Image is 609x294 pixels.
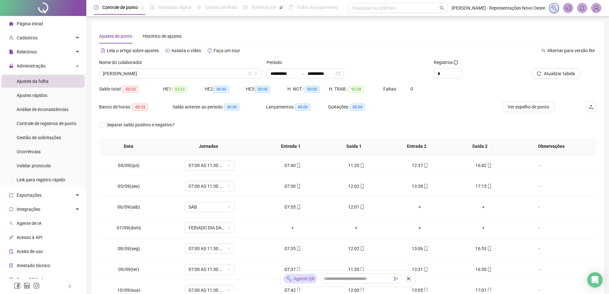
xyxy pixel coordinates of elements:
div: Saldo total: [99,85,163,93]
span: mobile [487,163,492,168]
span: 07/09(dom) [117,225,141,230]
span: Ajustes de ponto [99,34,132,39]
span: file-done [150,5,154,10]
span: 06/09(sáb) [117,204,140,210]
span: file [9,50,13,54]
span: search [440,6,444,11]
span: -00:32 [132,104,148,111]
span: 95:28 [349,86,364,93]
span: GLEICIANE SILVA DE AGUIAR [103,69,258,78]
span: 07:00 AS 11:30 AS 13:00 AS 16:30 PROMOTORES [189,265,230,274]
div: 17:15 [457,183,510,190]
div: Open Intercom Messenger [587,272,603,288]
span: FERIADO DIA DA INDEPENDÊNCIA [189,223,230,233]
span: file-text [101,48,105,53]
div: Saldo anterior ao período: [173,103,266,111]
span: export [9,193,13,197]
span: audit [9,249,13,254]
span: Exportações [17,193,42,198]
span: user-add [9,36,13,40]
span: instagram [33,282,40,289]
div: 12:00 [330,287,383,294]
span: mobile [487,246,492,251]
div: 13:06 [393,245,447,252]
span: Cadastros [17,35,37,40]
span: Registros [434,59,458,66]
div: - [520,162,558,169]
div: HE 2: [205,85,246,93]
div: 07:40 [266,162,319,169]
span: upload [589,104,594,109]
span: Integrações [17,207,40,212]
span: Link para registro rápido [17,177,65,182]
span: Painel do DP [252,5,277,10]
span: mobile [359,205,364,209]
button: Ver espelho de ponto [503,102,554,112]
span: mobile [487,288,492,292]
span: history [207,48,212,53]
span: 00:00 [305,86,320,93]
span: info-circle [454,60,458,65]
span: left [68,284,72,289]
span: dashboard [243,5,248,10]
span: mobile [423,267,428,272]
span: 0 [410,86,413,91]
div: 11:55 [330,266,383,273]
span: mobile [296,163,301,168]
span: mobile [423,246,428,251]
div: 07:42 [266,287,319,294]
span: Faltas: [383,86,398,91]
span: Relatórios [17,49,37,54]
div: 17:01 [457,287,510,294]
div: + [457,224,510,231]
div: - [520,287,558,294]
span: Folha de pagamento [297,5,338,10]
span: swap [541,48,546,53]
span: 00:00 [214,86,229,93]
span: bell [579,5,585,11]
div: 12:02 [330,183,383,190]
span: Agente de IA [17,221,42,226]
div: H. TRAB.: [329,85,383,93]
div: 13:31 [393,266,447,273]
div: - [520,224,558,231]
th: Data [99,138,158,155]
img: sparkle-icon.fc2bf0ac1784a2077858766a79e2daf3.svg [550,4,558,12]
div: - [520,266,558,273]
span: Acesso à API [17,235,43,240]
span: Análise de inconsistências [17,107,68,112]
div: Quitações: [328,103,390,111]
span: [PERSON_NAME] - Representações Novo Oeste [452,4,545,12]
span: mobile [359,267,364,272]
span: sun [197,5,201,10]
span: Controle de registros de ponto [17,121,76,126]
th: Jornadas [158,138,259,155]
span: Atestado técnico [17,263,50,268]
span: -00:32 [122,86,138,93]
span: 10/09(qua) [117,288,140,293]
div: 12:02 [330,245,383,252]
span: 00:00 [255,86,270,93]
div: - [520,183,558,190]
span: swap-right [300,71,305,76]
th: Saída 2 [448,138,511,155]
span: 05/09(sex) [118,184,140,189]
div: 07:30 [266,183,319,190]
span: 09/09(ter) [118,267,139,272]
label: Nome do colaborador [99,59,146,66]
span: mobile [296,288,301,292]
span: Validar protocolo [17,163,51,168]
span: Observações [516,143,586,150]
div: H. NOT.: [287,85,329,93]
div: 07:35 [266,245,319,252]
span: book [289,5,293,10]
button: Atualizar tabela [532,68,580,79]
span: mobile [296,205,301,209]
span: mobile [296,246,301,251]
span: solution [9,263,13,268]
span: Histórico de ajustes [143,34,182,39]
span: 07:00 AS 11:30 AS 13:00 AS 16:30 PROMOTORES [189,244,230,253]
div: HE 3: [246,85,287,93]
span: sync [9,207,13,211]
div: 12:01 [330,203,383,211]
